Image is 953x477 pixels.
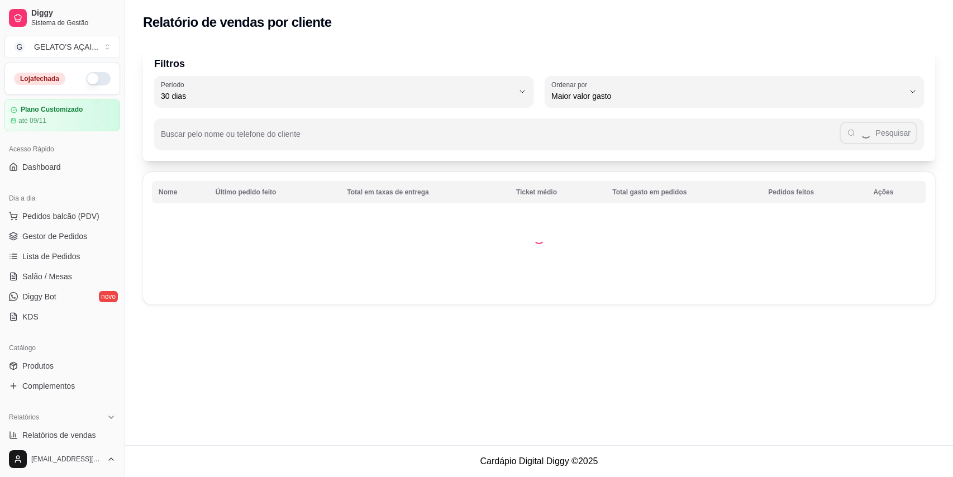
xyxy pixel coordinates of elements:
a: DiggySistema de Gestão [4,4,120,31]
button: Pedidos balcão (PDV) [4,207,120,225]
span: Pedidos balcão (PDV) [22,211,99,222]
a: Salão / Mesas [4,268,120,285]
button: Período30 dias [154,76,533,107]
div: GELATO'S AÇAI ... [34,41,98,53]
span: Maior valor gasto [551,90,904,102]
button: Alterar Status [86,72,111,85]
a: Produtos [4,357,120,375]
div: Catálogo [4,339,120,357]
span: Diggy [31,8,116,18]
span: Complementos [22,380,75,392]
span: Relatórios [9,413,39,422]
span: Diggy Bot [22,291,56,302]
footer: Cardápio Digital Diggy © 2025 [125,445,953,477]
div: Loja fechada [14,73,65,85]
button: Ordenar porMaior valor gasto [545,76,924,107]
div: Dia a dia [4,189,120,207]
label: Ordenar por [551,80,591,89]
h2: Relatório de vendas por cliente [143,13,332,31]
span: Lista de Pedidos [22,251,80,262]
label: Período [161,80,188,89]
a: KDS [4,308,120,326]
a: Diggy Botnovo [4,288,120,306]
input: Buscar pelo nome ou telefone do cliente [161,133,840,144]
span: Produtos [22,360,54,371]
span: [EMAIL_ADDRESS][DOMAIN_NAME] [31,455,102,464]
a: Relatórios de vendas [4,426,120,444]
a: Plano Customizadoaté 09/11 [4,99,120,131]
span: Salão / Mesas [22,271,72,282]
span: Dashboard [22,161,61,173]
a: Dashboard [4,158,120,176]
a: Lista de Pedidos [4,247,120,265]
span: G [14,41,25,53]
button: Select a team [4,36,120,58]
span: 30 dias [161,90,513,102]
span: KDS [22,311,39,322]
button: [EMAIL_ADDRESS][DOMAIN_NAME] [4,446,120,473]
article: Plano Customizado [21,106,83,114]
div: Loading [533,233,545,244]
a: Complementos [4,377,120,395]
div: Acesso Rápido [4,140,120,158]
span: Sistema de Gestão [31,18,116,27]
article: até 09/11 [18,116,46,125]
span: Gestor de Pedidos [22,231,87,242]
a: Gestor de Pedidos [4,227,120,245]
p: Filtros [154,56,924,71]
span: Relatórios de vendas [22,430,96,441]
